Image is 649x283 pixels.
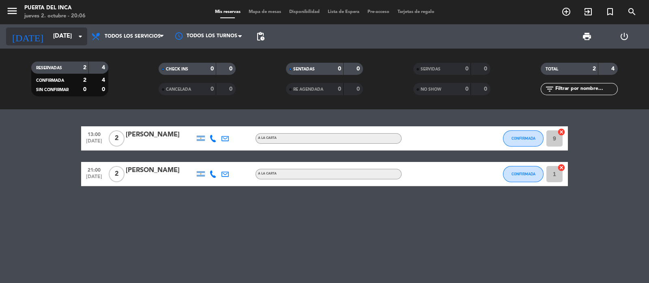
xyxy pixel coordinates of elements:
[229,66,234,72] strong: 0
[393,10,438,14] span: Tarjetas de regalo
[109,166,125,182] span: 2
[83,87,86,92] strong: 0
[126,130,195,140] div: [PERSON_NAME]
[557,128,565,136] i: cancel
[293,87,323,91] span: RE AGENDADA
[557,164,565,172] i: cancel
[619,32,629,41] i: power_settings_new
[421,87,441,91] span: NO SHOW
[83,77,86,83] strong: 2
[6,28,49,45] i: [DATE]
[511,172,535,176] span: CONFIRMADA
[605,7,615,17] i: turned_in_not
[546,67,558,71] span: TOTAL
[545,84,554,94] i: filter_list
[102,87,107,92] strong: 0
[256,32,265,41] span: pending_actions
[211,86,214,92] strong: 0
[363,10,393,14] span: Pre-acceso
[36,79,64,83] span: CONFIRMADA
[357,66,361,72] strong: 0
[84,138,104,148] span: [DATE]
[258,172,277,175] span: A LA CARTA
[84,174,104,183] span: [DATE]
[484,86,489,92] strong: 0
[285,10,324,14] span: Disponibilidad
[593,66,596,72] strong: 2
[627,7,637,17] i: search
[36,66,62,70] span: RESERVADAS
[36,88,69,92] span: SIN CONFIRMAR
[245,10,285,14] span: Mapa de mesas
[293,67,315,71] span: SENTADAS
[561,7,571,17] i: add_circle_outline
[211,66,214,72] strong: 0
[75,32,85,41] i: arrow_drop_down
[338,86,341,92] strong: 0
[503,130,544,147] button: CONFIRMADA
[258,136,277,140] span: A LA CARTA
[484,66,489,72] strong: 0
[24,4,86,12] div: Puerta del Inca
[554,85,617,94] input: Filtrar por nombre...
[583,7,593,17] i: exit_to_app
[465,86,468,92] strong: 0
[84,165,104,174] span: 21:00
[465,66,468,72] strong: 0
[229,86,234,92] strong: 0
[105,34,161,39] span: Todos los servicios
[109,130,125,147] span: 2
[102,77,107,83] strong: 4
[126,165,195,176] div: [PERSON_NAME]
[102,65,107,70] strong: 4
[6,5,18,17] i: menu
[338,66,341,72] strong: 0
[83,65,86,70] strong: 2
[511,136,535,140] span: CONFIRMADA
[324,10,363,14] span: Lista de Espera
[6,5,18,20] button: menu
[606,24,643,49] div: LOG OUT
[421,67,441,71] span: SERVIDAS
[357,86,361,92] strong: 0
[503,166,544,182] button: CONFIRMADA
[166,67,188,71] span: CHECK INS
[211,10,245,14] span: Mis reservas
[611,66,616,72] strong: 4
[166,87,191,91] span: CANCELADA
[582,32,592,41] span: print
[84,129,104,138] span: 13:00
[24,12,86,20] div: jueves 2. octubre - 20:06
